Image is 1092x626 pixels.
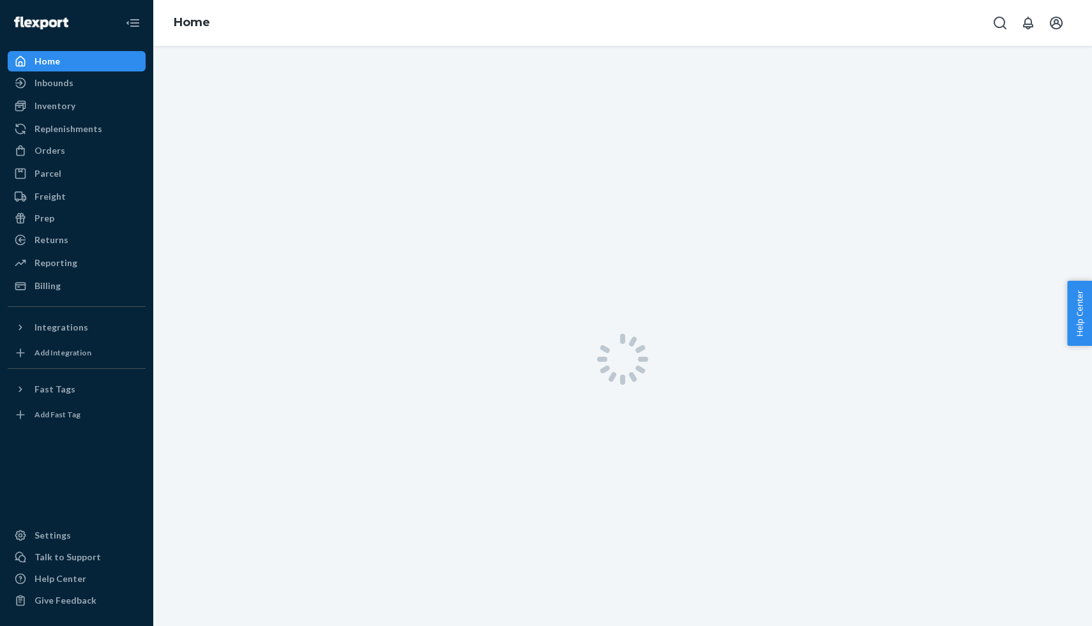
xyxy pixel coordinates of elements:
[8,379,146,399] button: Fast Tags
[34,409,80,420] div: Add Fast Tag
[8,253,146,273] a: Reporting
[34,279,61,292] div: Billing
[8,51,146,71] a: Home
[34,55,60,68] div: Home
[1015,10,1041,36] button: Open notifications
[8,119,146,139] a: Replenishments
[34,572,86,585] div: Help Center
[1067,281,1092,346] button: Help Center
[987,10,1013,36] button: Open Search Box
[34,144,65,157] div: Orders
[8,590,146,611] button: Give Feedback
[8,569,146,589] a: Help Center
[8,230,146,250] a: Returns
[163,4,220,41] ol: breadcrumbs
[34,321,88,334] div: Integrations
[34,167,61,180] div: Parcel
[34,257,77,269] div: Reporting
[34,383,75,396] div: Fast Tags
[8,96,146,116] a: Inventory
[34,77,73,89] div: Inbounds
[34,551,101,563] div: Talk to Support
[34,594,96,607] div: Give Feedback
[8,208,146,228] a: Prep
[8,317,146,338] button: Integrations
[8,73,146,93] a: Inbounds
[34,347,91,358] div: Add Integration
[8,405,146,425] a: Add Fast Tag
[8,547,146,567] button: Talk to Support
[174,15,210,29] a: Home
[34,123,102,135] div: Replenishments
[14,17,68,29] img: Flexport logo
[8,163,146,184] a: Parcel
[1043,10,1069,36] button: Open account menu
[34,212,54,225] div: Prep
[34,234,68,246] div: Returns
[120,10,146,36] button: Close Navigation
[8,525,146,546] a: Settings
[8,276,146,296] a: Billing
[34,529,71,542] div: Settings
[8,140,146,161] a: Orders
[34,190,66,203] div: Freight
[8,343,146,363] a: Add Integration
[8,186,146,207] a: Freight
[34,100,75,112] div: Inventory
